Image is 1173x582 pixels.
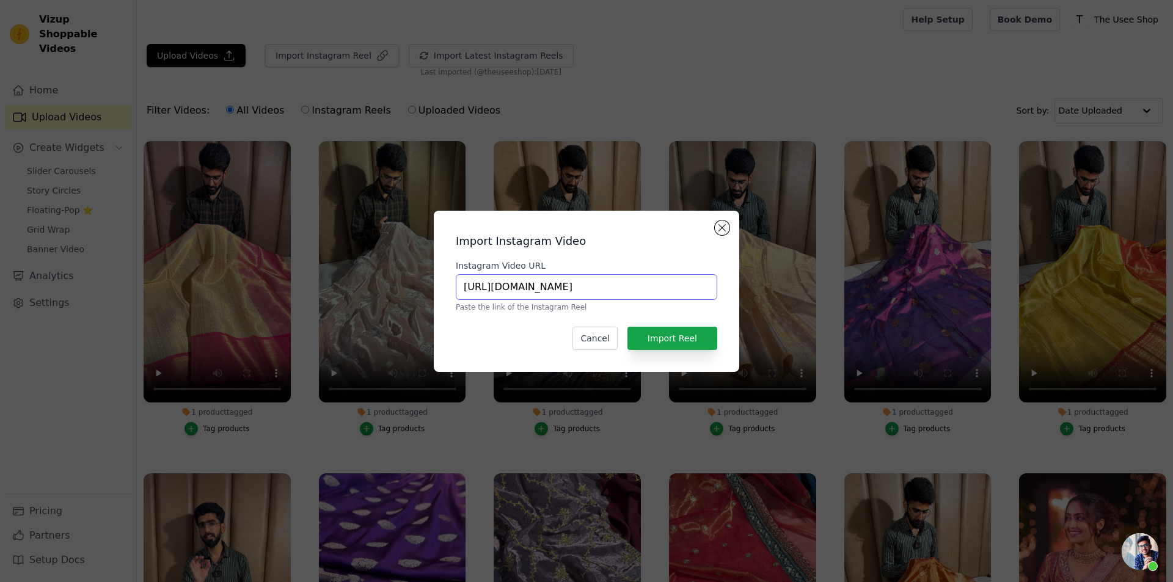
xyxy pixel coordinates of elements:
input: https://www.instagram.com/reel/ABC123/ [456,274,717,300]
h2: Import Instagram Video [456,233,717,250]
p: Paste the link of the Instagram Reel [456,302,717,312]
button: Import Reel [627,327,717,350]
label: Instagram Video URL [456,260,717,272]
button: Close modal [715,220,729,235]
button: Cancel [572,327,617,350]
div: Open chat [1122,533,1158,570]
